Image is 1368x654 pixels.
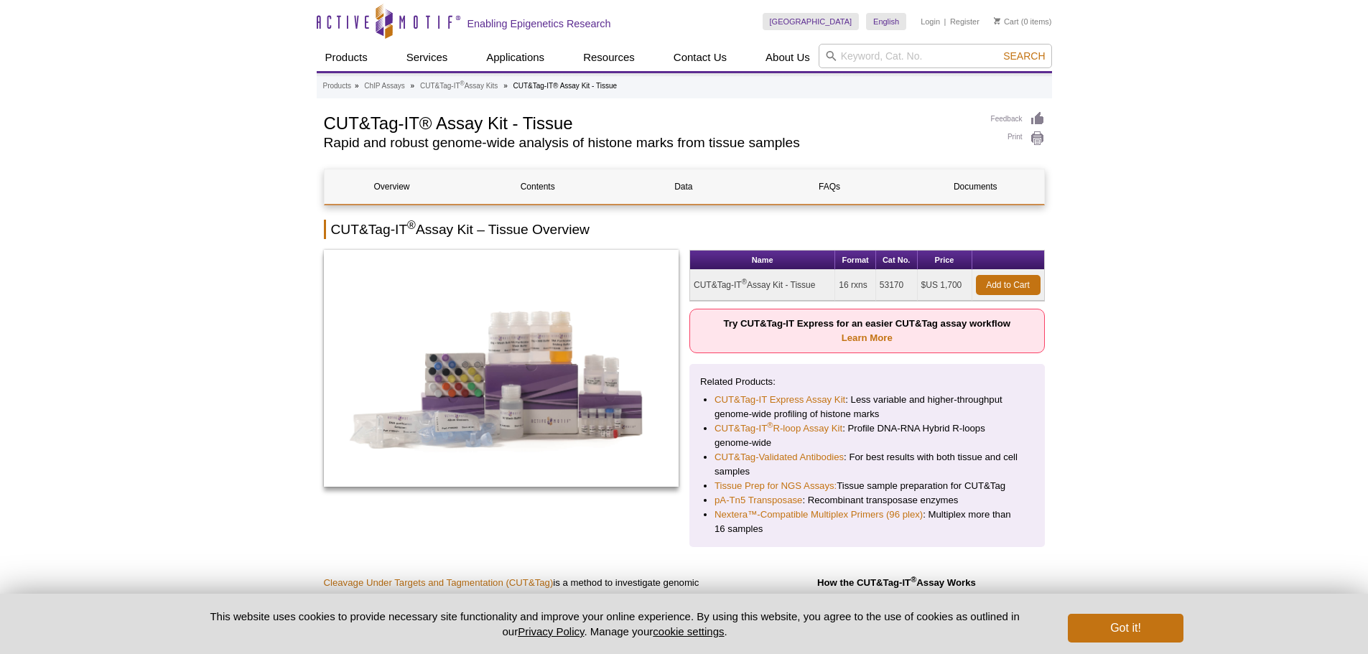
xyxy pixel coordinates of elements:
th: Price [918,251,972,270]
a: English [866,13,906,30]
input: Keyword, Cat. No. [819,44,1052,68]
li: : Less variable and higher-throughput genome-wide profiling of histone marks [715,393,1020,421]
a: Learn More [842,332,893,343]
h2: Enabling Epigenetics Research [467,17,611,30]
th: Name [690,251,835,270]
sup: ® [742,278,747,286]
a: CUT&Tag-IT®R-loop Assay Kit [715,421,842,436]
li: : Recombinant transposase enzymes [715,493,1020,508]
a: pA-Tn5 Transposase [715,493,802,508]
button: Search [999,50,1049,62]
td: CUT&Tag-IT Assay Kit - Tissue [690,270,835,301]
li: Tissue sample preparation for CUT&Tag [715,479,1020,493]
a: Add to Cart [976,275,1041,295]
li: : Multiplex more than 16 samples [715,508,1020,536]
a: Products [317,44,376,71]
a: Documents [908,169,1043,204]
a: CUT&Tag-Validated Antibodies [715,450,844,464]
a: Cart [994,17,1019,27]
a: Data [616,169,751,204]
li: » [503,82,508,90]
th: Cat No. [876,251,918,270]
a: CUT&Tag-IT®Assay Kits [420,80,498,93]
p: This website uses cookies to provide necessary site functionality and improve your online experie... [185,609,1045,639]
a: Register [950,17,980,27]
p: is a method to investigate genomic localization of histone modifications and some transcription f... [324,576,738,619]
a: Nextera™-Compatible Multiplex Primers (96 plex) [715,508,923,522]
h1: CUT&Tag-IT® Assay Kit - Tissue [324,111,977,133]
li: CUT&Tag-IT® Assay Kit - Tissue [513,82,617,90]
td: 16 rxns [835,270,875,301]
li: : Profile DNA-RNA Hybrid R-loops genome-wide [715,421,1020,450]
li: (0 items) [994,13,1052,30]
li: : For best results with both tissue and cell samples [715,450,1020,479]
th: Format [835,251,875,270]
a: Overview [325,169,460,204]
a: ChIP Assays [364,80,405,93]
a: Contents [470,169,605,204]
button: cookie settings [653,625,724,637]
td: 53170 [876,270,918,301]
h2: CUT&Tag-IT Assay Kit – Tissue Overview [324,220,1045,239]
sup: ® [767,421,773,429]
h2: Rapid and robust genome-wide analysis of histone marks from tissue samples [324,136,977,149]
li: » [411,82,415,90]
a: Privacy Policy [518,625,584,637]
strong: Try CUT&Tag-IT Express for an easier CUT&Tag assay workflow [723,318,1010,343]
a: Products [323,80,351,93]
td: $US 1,700 [918,270,972,301]
button: Got it! [1068,614,1183,643]
li: | [944,13,946,30]
a: Applications [478,44,553,71]
sup: ® [407,219,416,231]
img: CUT&Tag-IT Assay Kit - Tissue [324,250,679,487]
a: Feedback [991,111,1045,127]
a: Resources [574,44,643,71]
li: » [355,82,359,90]
a: CUT&Tag-IT Express Assay Kit [715,393,845,407]
a: About Us [757,44,819,71]
span: Search [1003,50,1045,62]
a: [GEOGRAPHIC_DATA] [763,13,860,30]
p: Related Products: [700,375,1034,389]
a: FAQs [762,169,897,204]
a: Print [991,131,1045,146]
a: Services [398,44,457,71]
strong: How the CUT&Tag-IT Assay Works [817,577,976,588]
a: Tissue Prep for NGS Assays: [715,479,837,493]
a: Contact Us [665,44,735,71]
sup: ® [460,80,465,87]
a: Login [921,17,940,27]
sup: ® [911,575,916,584]
img: Your Cart [994,17,1000,24]
a: Cleavage Under Targets and Tagmentation (CUT&Tag) [324,577,554,588]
